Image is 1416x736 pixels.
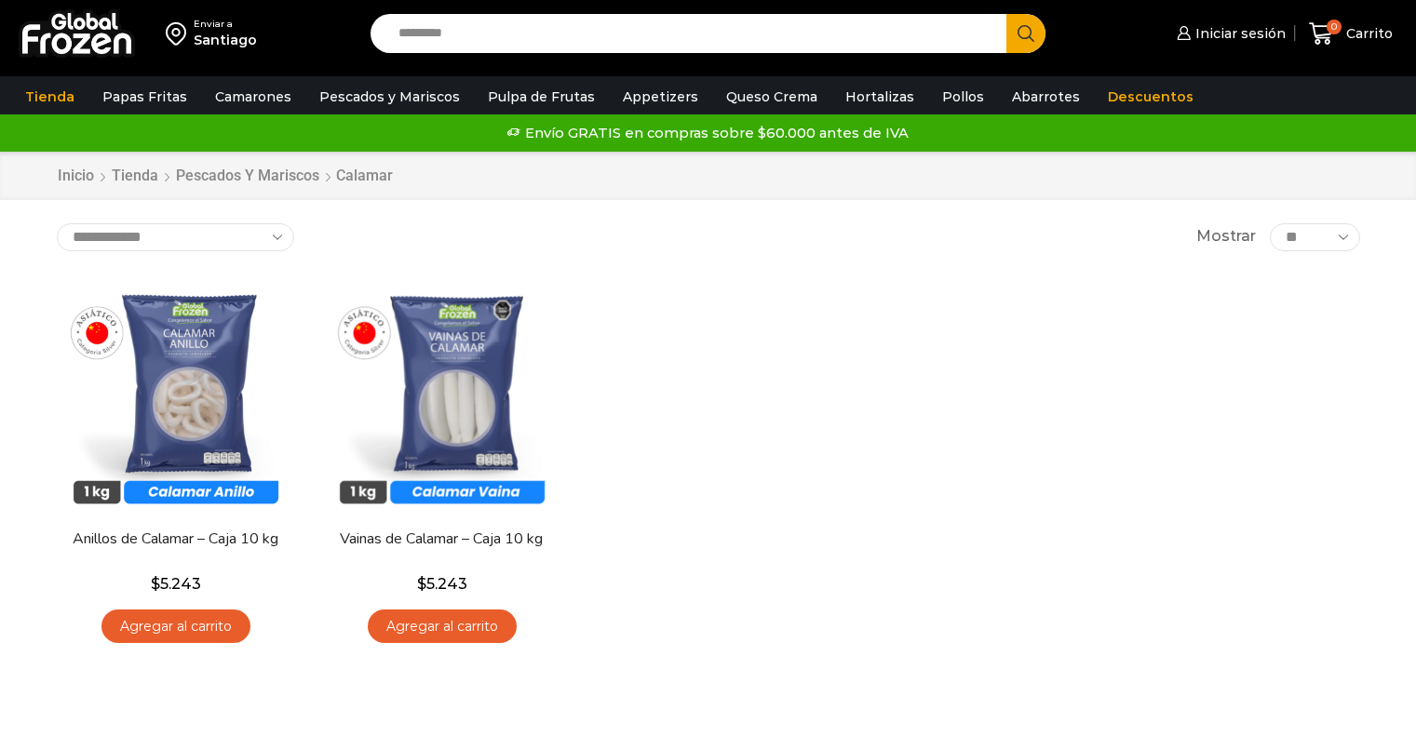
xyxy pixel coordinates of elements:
[68,529,282,550] a: Anillos de Calamar – Caja 10 kg
[417,575,426,593] span: $
[1099,79,1203,114] a: Descuentos
[194,18,257,31] div: Enviar a
[166,18,194,49] img: address-field-icon.svg
[479,79,604,114] a: Pulpa de Frutas
[175,166,320,187] a: Pescados y Mariscos
[836,79,924,114] a: Hortalizas
[1172,15,1286,52] a: Iniciar sesión
[933,79,993,114] a: Pollos
[1196,226,1256,248] span: Mostrar
[614,79,708,114] a: Appetizers
[57,166,393,187] nav: Breadcrumb
[717,79,827,114] a: Queso Crema
[93,79,196,114] a: Papas Fritas
[194,31,257,49] div: Santiago
[16,79,84,114] a: Tienda
[417,575,467,593] bdi: 5.243
[336,167,393,184] h1: Calamar
[334,529,548,550] a: Vainas de Calamar – Caja 10 kg
[57,166,95,187] a: Inicio
[1304,12,1397,56] a: 0 Carrito
[1342,24,1393,43] span: Carrito
[1003,79,1089,114] a: Abarrotes
[368,609,517,644] a: Agregar al carrito: “Vainas de Calamar - Caja 10 kg”
[111,166,159,187] a: Tienda
[151,575,160,593] span: $
[310,79,469,114] a: Pescados y Mariscos
[151,575,201,593] bdi: 5.243
[1006,14,1045,53] button: Search button
[101,609,250,644] a: Agregar al carrito: “Anillos de Calamar - Caja 10 kg”
[1327,20,1342,34] span: 0
[206,79,301,114] a: Camarones
[1191,24,1286,43] span: Iniciar sesión
[57,223,294,251] select: Pedido de la tienda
